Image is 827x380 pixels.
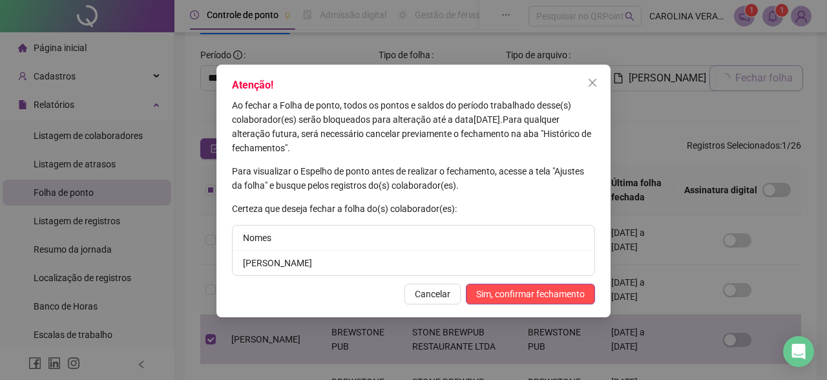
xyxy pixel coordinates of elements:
[232,166,584,191] span: Para visualizar o Espelho de ponto antes de realizar o fechamento, acesse a tela "Ajustes da folh...
[232,100,571,125] span: Ao fechar a Folha de ponto, todos os pontos e saldos do período trabalhado desse(s) colaborador(e...
[582,72,603,93] button: Close
[232,114,591,153] span: Para qualquer alteração futura, será necessário cancelar previamente o fechamento na aba "Históri...
[232,79,273,91] span: Atenção!
[404,284,461,304] button: Cancelar
[233,251,594,275] li: [PERSON_NAME]
[476,287,585,301] span: Sim, confirmar fechamento
[783,336,814,367] div: Open Intercom Messenger
[232,98,595,155] p: [DATE] .
[232,204,457,214] span: Certeza que deseja fechar a folha do(s) colaborador(es):
[466,284,595,304] button: Sim, confirmar fechamento
[243,233,271,243] span: Nomes
[415,287,450,301] span: Cancelar
[587,78,598,88] span: close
